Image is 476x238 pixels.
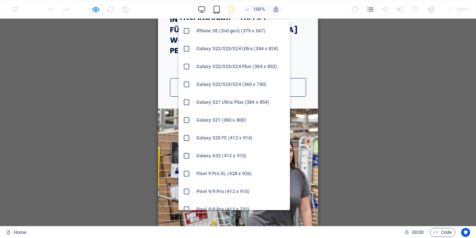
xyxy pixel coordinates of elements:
[253,5,265,14] h6: 100%
[417,229,418,235] span: :
[273,6,279,13] i: Bei Größenänderung Zoomstufe automatisch an das gewählte Gerät anpassen.
[404,228,424,237] h6: Session-Zeit
[12,59,148,78] a: Kostenlos Registrieren
[412,228,424,237] span: 00 00
[433,228,452,237] span: Code
[196,187,286,196] h6: Pixel 9/9 Pro (412 x 915)
[196,62,286,71] h6: Galaxy S22/S23/S24 Plus (384 x 832)
[196,98,286,107] h6: Galaxy S21 Ultra/Plus (384 x 854)
[366,5,374,14] i: Seiten (Strg+Alt+S)
[196,169,286,178] h6: Pixel 9 Pro XL (428 x 926)
[17,152,32,155] button: 1
[461,228,470,237] button: Usercentrics
[196,134,286,142] h6: Galaxy S20 FE (412 x 914)
[430,228,455,237] button: Code
[196,44,286,53] h6: Galaxy S22/S23/S24 Ultra (384 x 824)
[366,5,375,14] button: pages
[196,26,286,35] h6: iPhone SE (2nd gen) (375 x 667)
[196,80,286,89] h6: Galaxy S22/S23/S24 (360 x 780)
[17,161,32,164] button: 2
[196,205,286,214] h6: Pixel 8/8 Pro (412 x 732)
[242,5,268,14] button: 100%
[196,151,286,160] h6: Galaxy A32 (412 x 915)
[6,228,26,237] a: Klick, um Auswahl aufzuheben. Doppelklick öffnet Seitenverwaltung
[196,116,286,125] h6: Galaxy S21 (360 x 800)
